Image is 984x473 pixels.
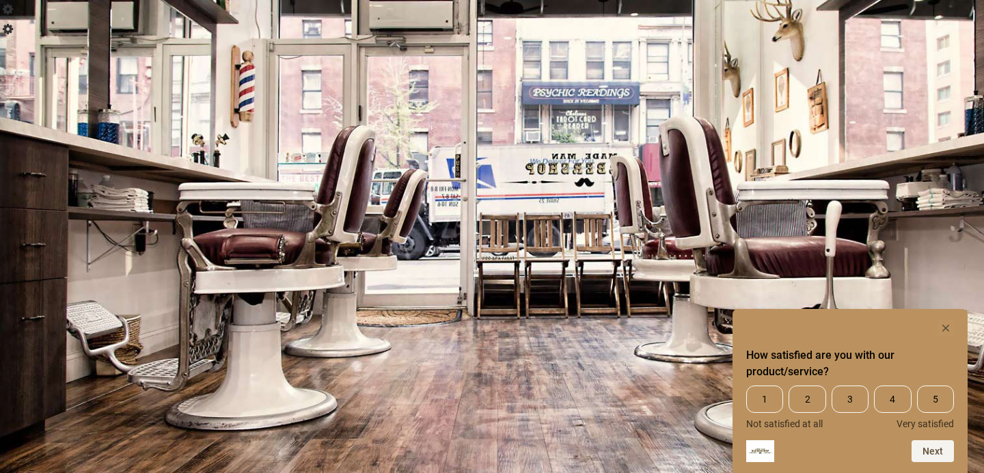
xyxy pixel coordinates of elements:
span: 3 [832,386,869,413]
span: Not satisfied at all [746,418,823,429]
span: 2 [789,386,825,413]
span: 1 [746,386,783,413]
div: How satisfied are you with our product/service? Select an option from 1 to 5, with 1 being Not sa... [746,320,954,462]
span: 4 [874,386,911,413]
button: Next question [912,440,954,462]
div: How satisfied are you with our product/service? Select an option from 1 to 5, with 1 being Not sa... [746,386,954,429]
h2: How satisfied are you with our product/service? Select an option from 1 to 5, with 1 being Not sa... [746,347,954,380]
button: Hide survey [938,320,954,336]
span: 5 [917,386,954,413]
span: Very satisfied [897,418,954,429]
